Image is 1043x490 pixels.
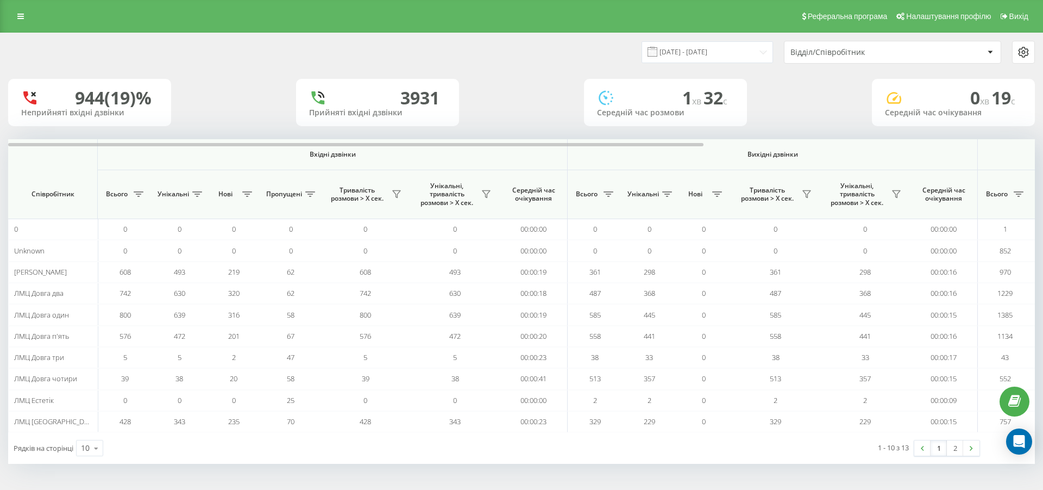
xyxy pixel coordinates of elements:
span: 19 [991,86,1015,109]
span: 0 [702,417,706,426]
span: 38 [591,352,599,362]
span: Всього [103,190,130,199]
span: 0 [702,246,706,256]
span: 0 [178,246,181,256]
span: c [723,95,727,107]
span: 0 [453,224,457,234]
span: 852 [1000,246,1011,256]
span: 0 [702,395,706,405]
span: ЛМЦ [GEOGRAPHIC_DATA] [14,417,99,426]
span: 2 [232,352,236,362]
span: 357 [859,374,871,383]
div: 1 - 10 з 13 [878,442,909,453]
span: 513 [589,374,601,383]
span: 630 [449,288,461,298]
span: 298 [859,267,871,277]
span: Тривалість розмови > Х сек. [326,186,388,203]
td: 00:00:19 [500,262,568,283]
span: 58 [287,374,294,383]
span: 1 [682,86,703,109]
span: 1229 [997,288,1013,298]
td: 00:00:41 [500,368,568,389]
td: 00:00:00 [500,390,568,411]
span: Рядків на сторінці [14,443,73,453]
td: 00:00:16 [910,326,978,347]
span: 201 [228,331,240,341]
span: 38 [772,352,780,362]
span: 0 [178,224,181,234]
span: ЛМЦ Довга один [14,310,69,320]
span: 298 [644,267,655,277]
td: 00:00:18 [500,283,568,304]
span: 445 [644,310,655,320]
span: 742 [360,288,371,298]
span: Середній час очікування [918,186,969,203]
span: 0 [363,246,367,256]
span: ЛМЦ Естетік [14,395,54,405]
td: 00:00:16 [910,283,978,304]
span: 0 [14,224,18,234]
span: 38 [451,374,459,383]
span: 558 [770,331,781,341]
span: Всього [983,190,1010,199]
span: ЛМЦ Довга чотири [14,374,77,383]
span: Всього [573,190,600,199]
td: 00:00:00 [500,240,568,261]
span: ЛМЦ Довга два [14,288,64,298]
span: 5 [363,352,367,362]
span: 0 [702,374,706,383]
a: 1 [931,441,947,456]
td: 00:00:16 [910,262,978,283]
span: 441 [859,331,871,341]
span: 62 [287,267,294,277]
span: 552 [1000,374,1011,383]
span: 608 [360,267,371,277]
span: Нові [682,190,709,199]
span: 2 [648,395,651,405]
span: 757 [1000,417,1011,426]
span: 39 [362,374,369,383]
span: 5 [453,352,457,362]
a: 2 [947,441,963,456]
div: Прийняті вхідні дзвінки [309,108,446,117]
td: 00:00:20 [500,326,568,347]
td: 00:00:00 [500,219,568,240]
div: 10 [81,443,90,454]
span: 32 [703,86,727,109]
span: хв [980,95,991,107]
span: 316 [228,310,240,320]
span: 47 [287,352,294,362]
span: 0 [453,246,457,256]
span: 472 [174,331,185,341]
div: 944 (19)% [75,88,152,108]
span: Тривалість розмови > Х сек. [736,186,799,203]
td: 00:00:23 [500,411,568,432]
td: 00:00:00 [910,240,978,261]
span: 39 [121,374,129,383]
span: ЛМЦ Довга три [14,352,64,362]
span: 58 [287,310,294,320]
span: 639 [174,310,185,320]
span: Унікальні, тривалість розмови > Х сек. [416,182,478,207]
span: 361 [770,267,781,277]
div: Середній час очікування [885,108,1022,117]
span: 2 [593,395,597,405]
span: 576 [120,331,131,341]
span: 329 [770,417,781,426]
span: Unknown [14,246,45,256]
span: 513 [770,374,781,383]
span: 487 [589,288,601,298]
td: 00:00:15 [910,304,978,325]
span: Вхідні дзвінки [126,150,539,159]
span: 2 [774,395,777,405]
span: 0 [863,224,867,234]
span: Унікальні, тривалість розмови > Х сек. [826,182,888,207]
span: 800 [120,310,131,320]
td: 00:00:15 [910,411,978,432]
span: 428 [120,417,131,426]
span: ЛМЦ Довга п'ять [14,331,69,341]
span: 608 [120,267,131,277]
span: 487 [770,288,781,298]
span: 343 [449,417,461,426]
span: Вихід [1009,12,1028,21]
